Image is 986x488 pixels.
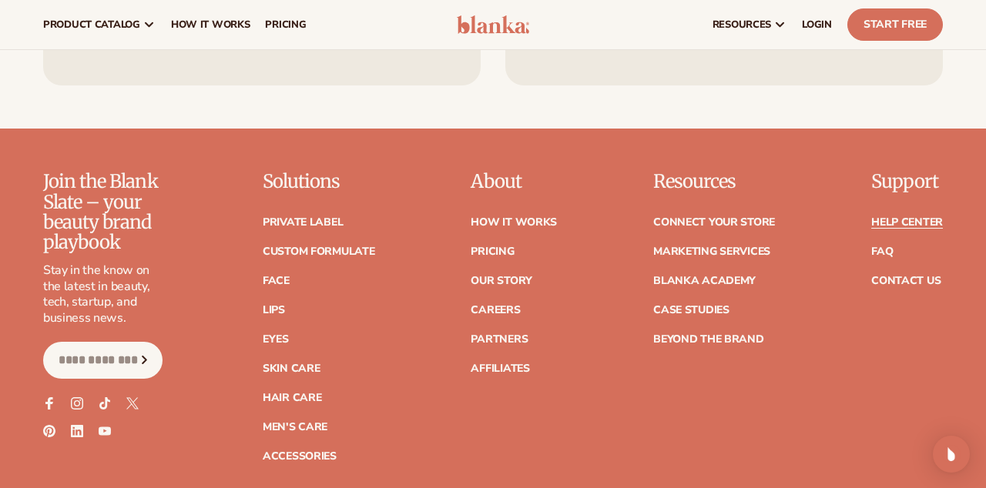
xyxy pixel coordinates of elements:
a: FAQ [871,246,893,257]
p: Join the Blank Slate – your beauty brand playbook [43,172,163,253]
a: Help Center [871,217,943,228]
p: Solutions [263,172,375,192]
span: resources [713,18,771,31]
a: Men's Care [263,422,327,433]
a: Accessories [263,451,337,462]
a: Case Studies [653,305,729,316]
img: logo [457,15,529,34]
p: Resources [653,172,775,192]
a: Partners [471,334,528,345]
a: Hair Care [263,393,321,403]
p: Support [871,172,943,192]
a: Eyes [263,334,289,345]
a: Face [263,276,290,286]
a: Custom formulate [263,246,375,257]
a: Affiliates [471,363,529,374]
p: Stay in the know on the latest in beauty, tech, startup, and business news. [43,262,163,326]
span: product catalog [43,18,140,31]
span: How It Works [171,18,250,31]
span: LOGIN [802,18,832,31]
a: Our Story [471,276,532,286]
a: Careers [471,305,520,316]
div: Open Intercom Messenger [933,436,970,473]
a: Connect your store [653,217,775,228]
a: Start Free [847,8,943,41]
button: Subscribe [128,342,162,379]
a: Skin Care [263,363,320,374]
a: Blanka Academy [653,276,756,286]
a: Pricing [471,246,514,257]
a: Contact Us [871,276,941,286]
a: How It Works [471,217,557,228]
a: Beyond the brand [653,334,764,345]
a: Lips [263,305,285,316]
p: About [471,172,557,192]
a: Private label [263,217,343,228]
a: Marketing services [653,246,770,257]
span: pricing [265,18,306,31]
